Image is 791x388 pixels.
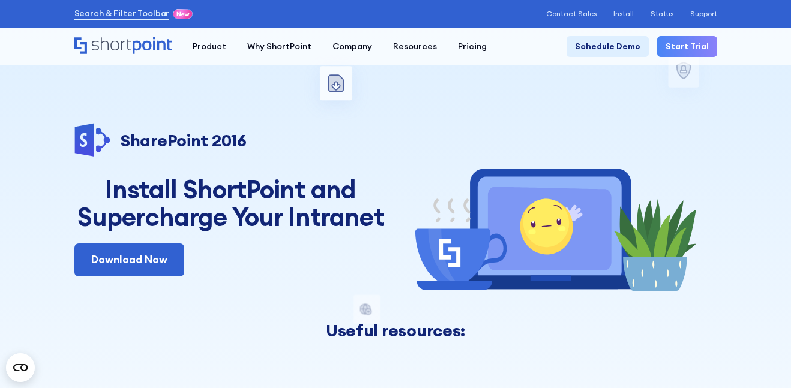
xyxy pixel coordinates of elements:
h1: Install ShortPoint and Supercharge Your Intranet [74,176,388,231]
div: Product [193,40,226,53]
a: Schedule Demo [567,36,649,57]
a: Install [613,10,634,18]
h3: Useful resources: [74,321,717,340]
a: Support [690,10,717,18]
div: Company [332,40,372,53]
div: Resources [393,40,437,53]
a: Start Trial [657,36,717,57]
a: Download Now [74,243,184,276]
iframe: Chat Widget [731,330,791,388]
p: SharePoint 2016 [121,131,247,150]
a: Why ShortPoint [237,36,322,57]
a: Home [74,37,172,55]
button: Open CMP widget [6,353,35,382]
div: Why ShortPoint [247,40,311,53]
a: Pricing [448,36,498,57]
a: Search & Filter Toolbar [74,7,170,20]
a: Contact Sales [546,10,597,18]
div: Pricing [458,40,487,53]
a: Company [322,36,383,57]
a: Product [182,36,237,57]
a: Resources [383,36,448,57]
a: Status [651,10,673,18]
